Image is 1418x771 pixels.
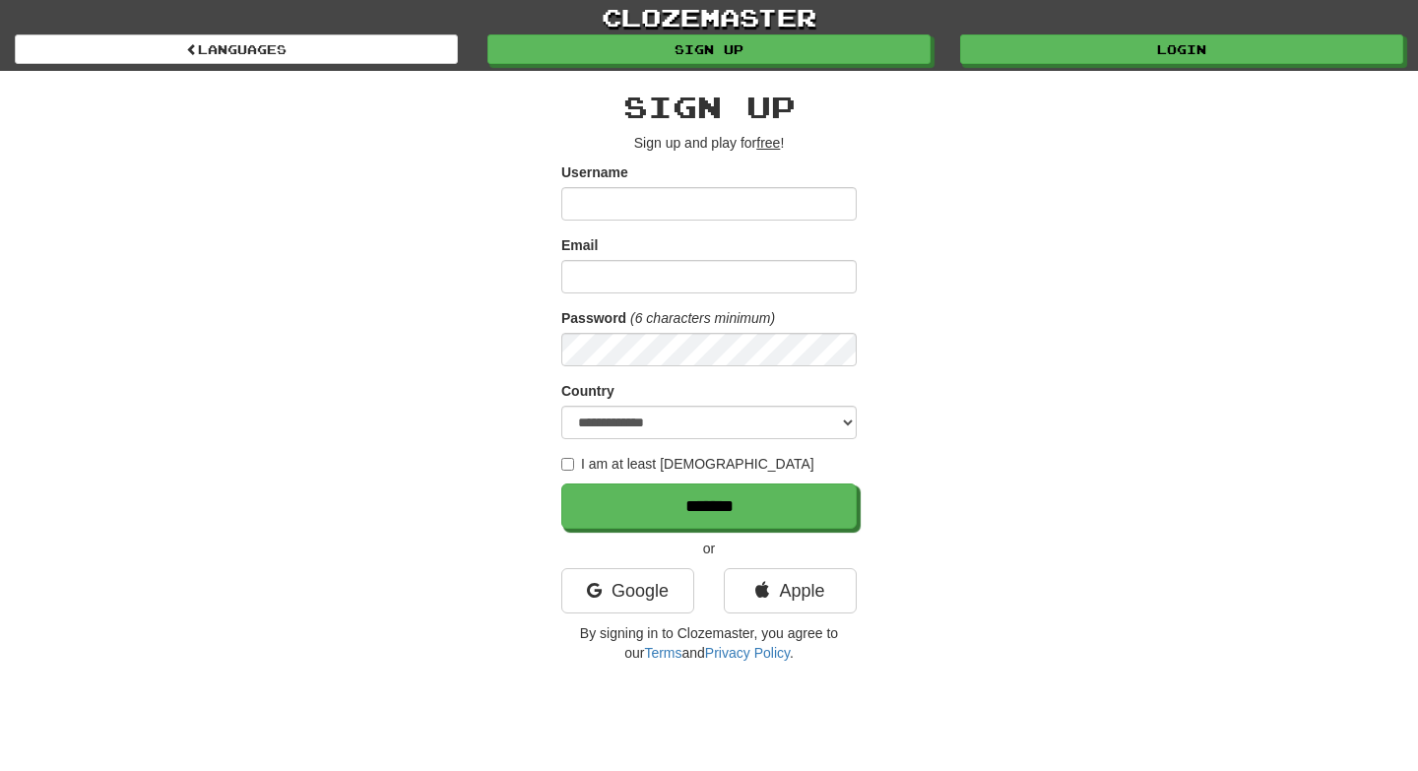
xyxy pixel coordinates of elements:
[561,454,814,474] label: I am at least [DEMOGRAPHIC_DATA]
[561,458,574,471] input: I am at least [DEMOGRAPHIC_DATA]
[561,623,857,663] p: By signing in to Clozemaster, you agree to our and .
[561,162,628,182] label: Username
[561,308,626,328] label: Password
[561,568,694,613] a: Google
[960,34,1403,64] a: Login
[644,645,681,661] a: Terms
[487,34,931,64] a: Sign up
[724,568,857,613] a: Apple
[561,539,857,558] p: or
[15,34,458,64] a: Languages
[756,135,780,151] u: free
[705,645,790,661] a: Privacy Policy
[561,133,857,153] p: Sign up and play for !
[630,310,775,326] em: (6 characters minimum)
[561,381,614,401] label: Country
[561,235,598,255] label: Email
[561,91,857,123] h2: Sign up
